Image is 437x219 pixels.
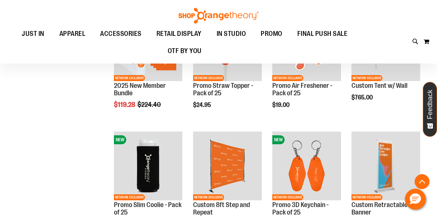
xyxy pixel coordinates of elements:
[193,132,262,200] img: OTF 8ft Step and Repeat
[269,9,345,127] div: product
[272,75,303,81] span: NETWORK EXCLUSIVE
[272,201,329,216] a: Promo 3D Keychain - Pack of 25
[351,201,407,216] a: Custom Retractable Banner
[114,82,166,97] a: 2025 New Member Bundle
[297,25,348,42] span: FINAL PUSH SALE
[114,132,183,200] img: Promo Slim Coolie - Pack of 25
[405,189,426,210] button: Hello, have a question? Let’s chat.
[193,194,224,200] span: NETWORK EXCLUSIVE
[351,75,382,81] span: NETWORK EXCLUSIVE
[110,9,186,127] div: product
[193,75,224,81] span: NETWORK EXCLUSIVE
[351,194,382,200] span: NETWORK EXCLUSIVE
[14,25,52,43] a: JUST IN
[93,25,149,43] a: ACCESSORIES
[427,90,434,119] span: Feedback
[149,25,209,43] a: RETAIL DISPLAY
[193,82,253,97] a: Promo Straw Topper - Pack of 25
[59,25,86,42] span: APPAREL
[114,194,145,200] span: NETWORK EXCLUSIVE
[22,25,44,42] span: JUST IN
[351,132,420,200] img: OTF Custom Retractable Banner Orange
[193,201,250,216] a: Custom 8ft Step and Repeat
[351,82,407,89] a: Custom Tent w/ Wall
[272,82,332,97] a: Promo Air Freshener - Pack of 25
[272,135,285,144] span: NEW
[348,9,424,120] div: product
[272,194,303,200] span: NETWORK EXCLUSIVE
[272,132,341,200] img: Promo 3D Keychain - Pack of 25
[261,25,282,42] span: PROMO
[189,9,266,127] div: product
[114,135,126,144] span: NEW
[114,132,183,201] a: Promo Slim Coolie - Pack of 25NEWNETWORK EXCLUSIVE
[217,25,246,42] span: IN STUDIO
[351,132,420,201] a: OTF Custom Retractable Banner OrangeNETWORK EXCLUSIVE
[100,25,142,42] span: ACCESSORIES
[290,25,355,43] a: FINAL PUSH SALE
[351,94,374,101] span: $765.00
[193,102,212,108] span: $24.95
[168,43,202,59] span: OTF BY YOU
[52,25,93,43] a: APPAREL
[114,201,182,216] a: Promo Slim Coolie - Pack of 25
[415,174,430,189] button: Back To Top
[156,25,202,42] span: RETAIL DISPLAY
[114,75,145,81] span: NETWORK EXCLUSIVE
[114,101,136,108] span: $119.28
[137,101,162,108] span: $224.40
[423,82,437,137] button: Feedback - Show survey
[177,8,260,24] img: Shop Orangetheory
[272,132,341,201] a: Promo 3D Keychain - Pack of 25NEWNETWORK EXCLUSIVE
[193,132,262,201] a: OTF 8ft Step and RepeatNETWORK EXCLUSIVE
[160,43,209,60] a: OTF BY YOU
[253,25,290,42] a: PROMO
[272,102,291,108] span: $19.00
[209,25,254,43] a: IN STUDIO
